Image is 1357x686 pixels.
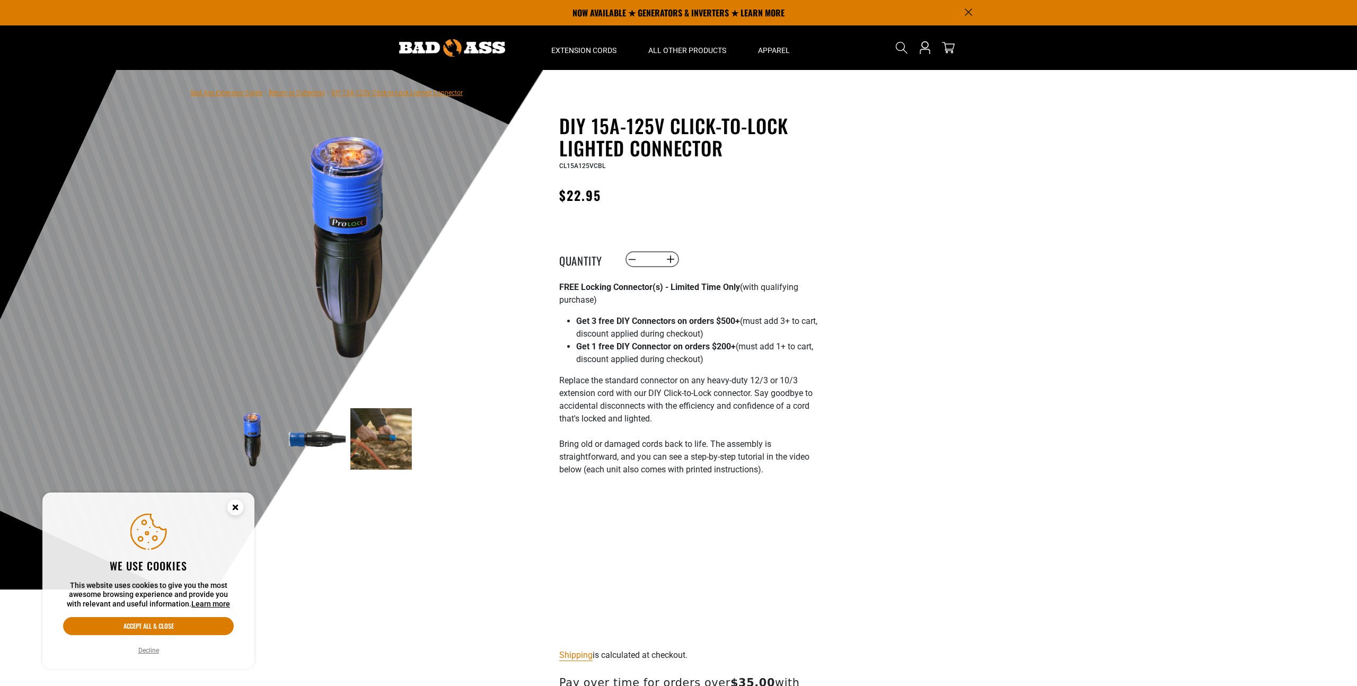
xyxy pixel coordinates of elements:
summary: All Other Products [632,25,742,70]
span: › [265,89,267,96]
span: $22.95 [559,186,601,205]
a: Learn more [191,600,230,608]
span: Apparel [758,46,790,55]
summary: Apparel [742,25,806,70]
button: Decline [135,645,162,656]
a: Shipping [559,650,593,660]
span: Extension Cords [551,46,616,55]
summary: Extension Cords [535,25,632,70]
iframe: Bad Ass DIY Locking Cord - Instructions [559,497,819,644]
h1: DIY 15A-125V Click-to-Lock Lighted Connector [559,115,819,159]
summary: Search [893,39,910,56]
span: All Other Products [648,46,726,55]
strong: Get 1 free DIY Connector on orders $200+ [576,341,736,351]
strong: FREE Locking Connector(s) - Limited Time Only [559,282,740,292]
span: (with qualifying purchase) [559,282,798,305]
img: Bad Ass Extension Cords [399,39,505,57]
a: Return to Collection [269,89,325,96]
span: (must add 3+ to cart, discount applied during checkout) [576,316,817,339]
span: › [327,89,329,96]
strong: Get 3 free DIY Connectors on orders $500+ [576,316,740,326]
nav: breadcrumbs [191,86,463,99]
button: Accept all & close [63,617,234,635]
a: Bad Ass Extension Cords [191,89,262,96]
label: Quantity [559,252,612,266]
div: is calculated at checkout. [559,648,819,662]
p: Replace the standard connector on any heavy-duty 12/3 or 10/3 extension cord with our DIY Click-t... [559,374,819,489]
aside: Cookie Consent [42,492,254,670]
span: DIY 15A-125V Click-to-Lock Lighted Connector [331,89,463,96]
span: CL15A125VCBL [559,162,605,170]
span: (must add 1+ to cart, discount applied during checkout) [576,341,813,364]
h2: We use cookies [63,559,234,573]
p: This website uses cookies to give you the most awesome browsing experience and provide you with r... [63,581,234,609]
